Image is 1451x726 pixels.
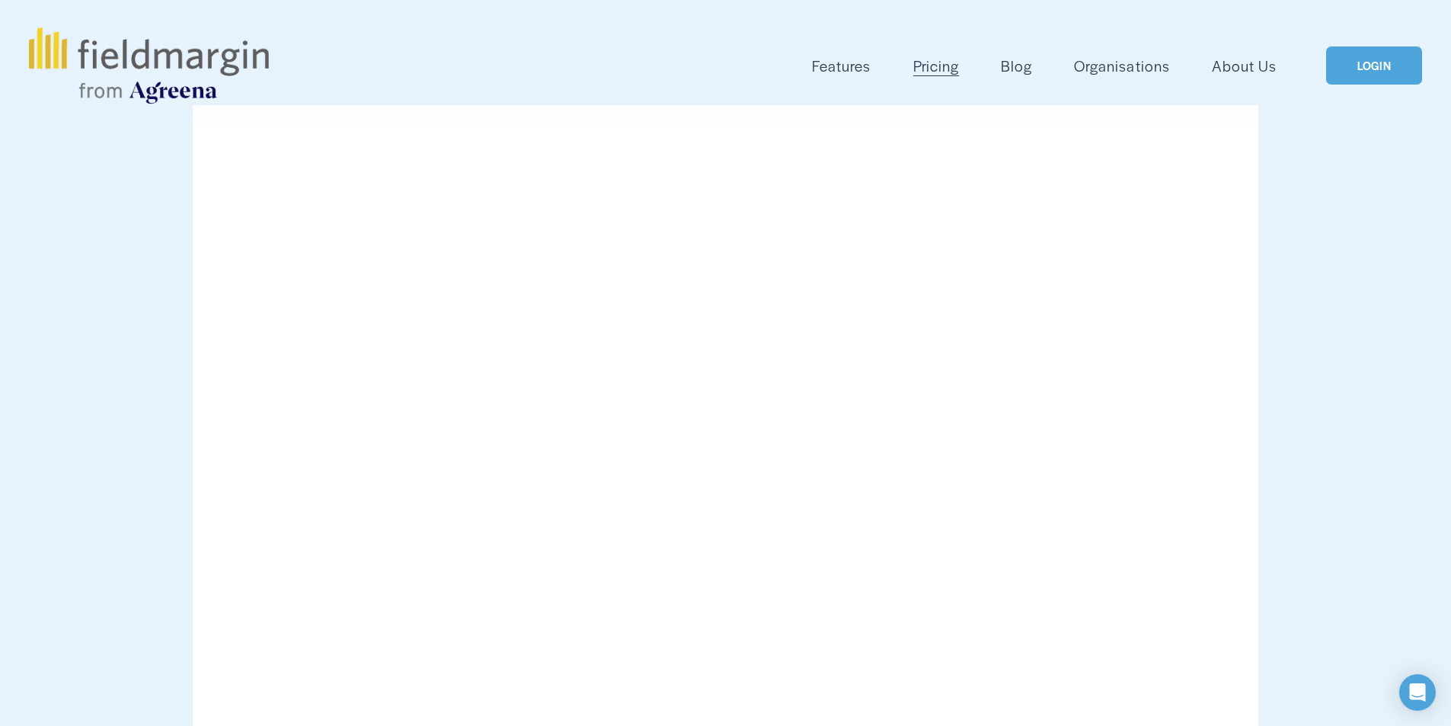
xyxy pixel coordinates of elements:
[1326,46,1422,85] a: LOGIN
[1212,53,1277,78] a: About Us
[1001,53,1032,78] a: Blog
[1074,53,1169,78] a: Organisations
[29,27,268,104] img: fieldmargin.com
[1399,674,1436,711] div: Open Intercom Messenger
[812,53,871,78] a: folder dropdown
[812,55,871,77] span: Features
[913,53,959,78] a: Pricing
